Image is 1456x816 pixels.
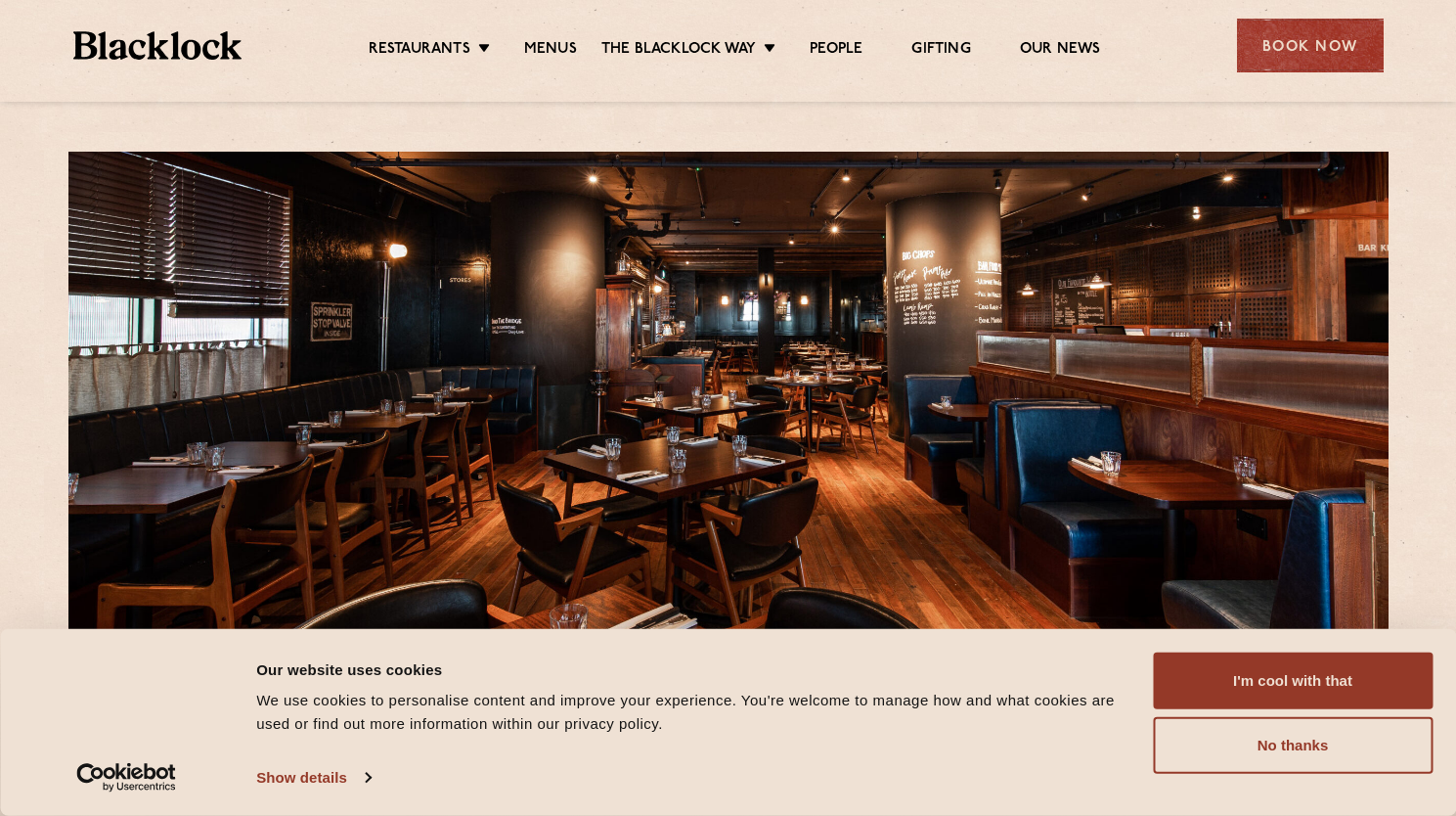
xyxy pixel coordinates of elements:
[41,763,212,793] a: Usercentrics Cookiebot - opens in a new window
[810,40,862,62] a: People
[601,40,756,62] a: The Blacklock Way
[1020,40,1101,62] a: Our News
[1237,19,1384,72] div: Book Now
[911,40,970,62] a: Gifting
[1153,717,1433,774] button: No thanks
[256,657,1130,681] div: Our website uses cookies
[256,763,370,793] a: Show details
[256,689,1130,736] div: We use cookies to personalise content and improve your experience. You're welcome to manage how a...
[73,31,243,60] img: BL_Textured_Logo-footer-cropped.svg
[369,40,470,62] a: Restaurants
[1153,653,1433,709] button: I'm cool with that
[524,40,577,62] a: Menus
